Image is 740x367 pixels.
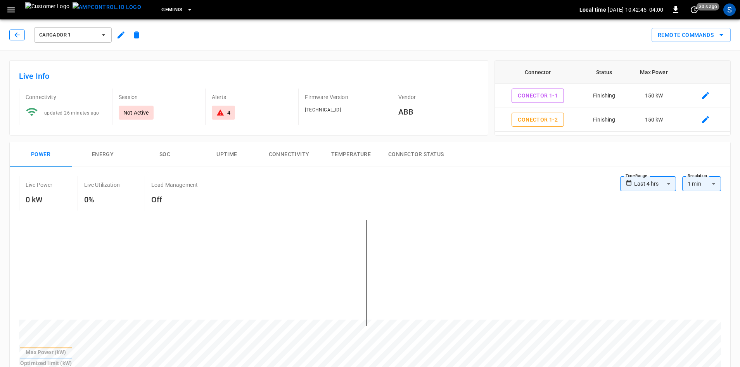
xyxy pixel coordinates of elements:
[26,93,106,101] p: Connectivity
[627,61,681,84] th: Max Power
[688,173,707,179] label: Resolution
[382,142,450,167] button: Connector Status
[227,109,230,117] div: 4
[627,108,681,132] td: 150 kW
[134,142,196,167] button: SOC
[305,93,385,101] p: Firmware Version
[305,107,341,113] span: [TECHNICAL_ID]
[26,181,53,189] p: Live Power
[512,89,564,103] button: Conector 1-1
[581,84,627,108] td: Finishing
[688,3,700,16] button: set refresh interval
[579,6,606,14] p: Local time
[723,3,736,16] div: profile-icon
[258,142,320,167] button: Connectivity
[123,109,149,117] p: Not Active
[151,181,198,189] p: Load Management
[581,108,627,132] td: Finishing
[196,142,258,167] button: Uptime
[652,28,731,42] button: Remote Commands
[398,106,479,118] h6: ABB
[495,61,730,179] table: connector table
[320,142,382,167] button: Temperature
[697,3,719,10] span: 30 s ago
[161,5,183,14] span: Geminis
[398,93,479,101] p: Vendor
[73,2,141,12] img: ampcontrol.io logo
[581,132,627,156] td: Finishing
[39,31,97,40] span: Cargador 1
[84,193,120,206] h6: 0%
[634,176,676,191] div: Last 4 hrs
[158,2,196,17] button: Geminis
[72,142,134,167] button: Energy
[19,70,479,82] h6: Live Info
[84,181,120,189] p: Live Utilization
[44,110,99,116] span: updated 26 minutes ago
[119,93,199,101] p: Session
[581,61,627,84] th: Status
[626,173,647,179] label: Time Range
[652,28,731,42] div: remote commands options
[151,193,198,206] h6: Off
[495,61,581,84] th: Connector
[34,27,112,43] button: Cargador 1
[608,6,663,14] p: [DATE] 10:42:45 -04:00
[512,113,564,127] button: Conector 1-2
[627,84,681,108] td: 150 kW
[26,193,53,206] h6: 0 kW
[627,132,681,156] td: 150 kW
[25,2,69,17] img: Customer Logo
[682,176,721,191] div: 1 min
[212,93,292,101] p: Alerts
[10,142,72,167] button: Power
